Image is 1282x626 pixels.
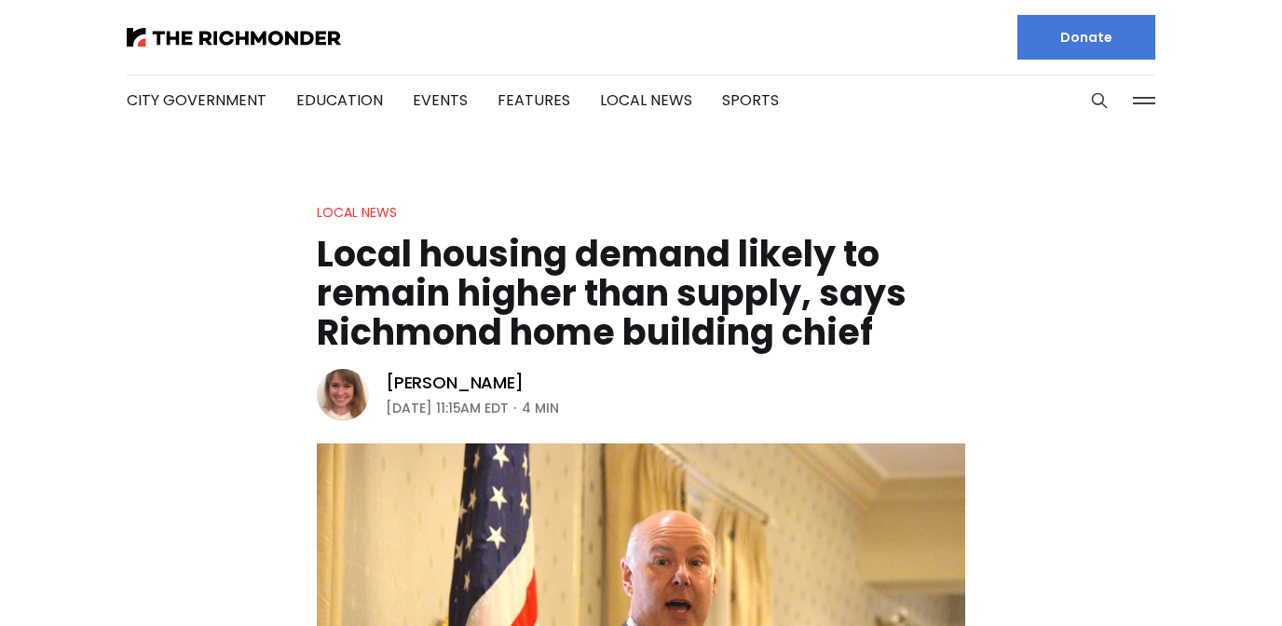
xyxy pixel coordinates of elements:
[317,203,397,222] a: Local News
[386,372,524,394] a: [PERSON_NAME]
[1085,87,1113,115] button: Search this site
[296,89,383,111] a: Education
[498,89,570,111] a: Features
[600,89,692,111] a: Local News
[317,369,369,421] img: Sarah Vogelsong
[413,89,468,111] a: Events
[317,235,965,352] h1: Local housing demand likely to remain higher than supply, says Richmond home building chief
[1017,15,1155,60] a: Donate
[127,89,266,111] a: City Government
[127,28,341,47] img: The Richmonder
[522,397,559,419] span: 4 min
[386,397,509,419] time: [DATE] 11:15AM EDT
[722,89,779,111] a: Sports
[1125,535,1282,626] iframe: portal-trigger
